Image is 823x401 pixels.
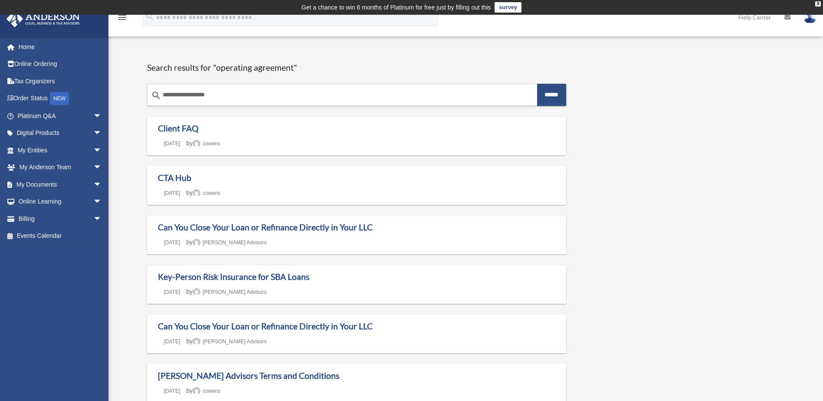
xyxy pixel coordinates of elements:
[6,125,115,142] a: Digital Productsarrow_drop_down
[158,272,309,282] a: Key-Person Risk Insurance for SBA Loans
[6,176,115,193] a: My Documentsarrow_drop_down
[495,2,521,13] a: survey
[6,159,115,176] a: My Anderson Teamarrow_drop_down
[158,339,187,345] a: [DATE]
[158,321,373,331] a: Can You Close Your Loan or Refinance Directly in Your LLC
[6,141,115,159] a: My Entitiesarrow_drop_down
[158,190,187,196] a: [DATE]
[158,123,198,133] a: Client FAQ
[158,141,187,147] a: [DATE]
[186,189,220,196] span: by
[93,107,111,125] span: arrow_drop_down
[803,11,816,23] img: User Pic
[193,240,266,246] a: [PERSON_NAME] Advisors
[186,288,266,295] span: by
[815,1,821,7] div: close
[193,339,266,345] a: [PERSON_NAME] Advisors
[93,159,111,177] span: arrow_drop_down
[158,289,187,295] a: [DATE]
[6,107,115,125] a: Platinum Q&Aarrow_drop_down
[6,210,115,227] a: Billingarrow_drop_down
[4,10,82,27] img: Anderson Advisors Platinum Portal
[302,2,491,13] div: Get a chance to win 6 months of Platinum for free just by filling out this
[6,72,115,90] a: Tax Organizers
[93,193,111,211] span: arrow_drop_down
[193,190,220,196] a: cowens
[6,227,115,245] a: Events Calendar
[193,141,220,147] a: cowens
[158,371,339,381] a: [PERSON_NAME] Advisors Terms and Conditions
[93,141,111,159] span: arrow_drop_down
[158,173,191,183] a: CTA Hub
[6,90,115,108] a: Order StatusNEW
[117,12,128,23] i: menu
[6,56,115,73] a: Online Ordering
[145,12,154,21] i: search
[158,222,373,232] a: Can You Close Your Loan or Refinance Directly in Your LLC
[186,387,220,394] span: by
[193,388,220,394] a: cowens
[6,38,111,56] a: Home
[117,15,128,23] a: menu
[50,92,69,105] div: NEW
[151,90,161,101] i: search
[186,140,220,147] span: by
[6,193,115,210] a: Online Learningarrow_drop_down
[186,338,266,345] span: by
[147,62,567,73] h1: Search results for "operating agreement"
[186,239,266,246] span: by
[158,388,187,394] a: [DATE]
[193,289,266,295] a: [PERSON_NAME] Advisors
[93,176,111,194] span: arrow_drop_down
[93,210,111,228] span: arrow_drop_down
[158,240,187,246] a: [DATE]
[93,125,111,142] span: arrow_drop_down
